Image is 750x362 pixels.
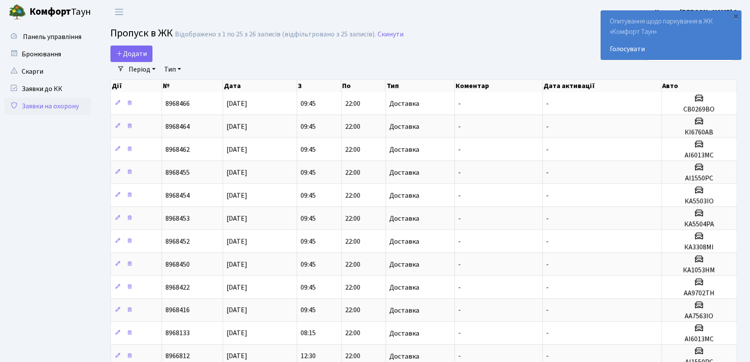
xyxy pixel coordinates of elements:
span: Доставка [389,261,419,268]
span: - [546,237,549,246]
span: 08:15 [301,329,316,338]
span: [DATE] [226,145,247,154]
span: [DATE] [226,99,247,108]
a: Скинути [378,30,404,39]
th: Коментар [455,80,543,92]
h5: АА7563ІО [665,312,733,320]
span: 8968450 [165,260,190,269]
span: Доставка [389,307,419,314]
div: × [731,12,740,20]
span: Доставка [389,330,419,337]
span: 09:45 [301,237,316,246]
span: - [458,306,461,315]
span: Доставка [389,123,419,130]
span: - [546,214,549,223]
span: Додати [116,49,147,59]
span: 8968422 [165,283,190,292]
span: Доставка [389,146,419,153]
img: logo.png [9,3,26,21]
span: 09:45 [301,122,316,131]
span: 8968416 [165,306,190,315]
h5: КА5504РА [665,220,733,228]
span: 22:00 [345,306,360,315]
span: - [546,99,549,108]
span: 22:00 [345,329,360,338]
b: Комфорт [29,5,71,19]
span: - [546,145,549,154]
span: 8968133 [165,329,190,338]
div: Опитування щодо паркування в ЖК «Комфорт Таун» [601,11,741,59]
button: Переключити навігацію [108,5,130,19]
span: Доставка [389,238,419,245]
span: - [458,99,461,108]
span: - [458,352,461,361]
span: - [546,352,549,361]
th: По [341,80,385,92]
span: [DATE] [226,214,247,223]
span: 09:45 [301,145,316,154]
a: Тип [161,62,184,77]
span: [DATE] [226,329,247,338]
span: - [458,191,461,200]
span: 8968454 [165,191,190,200]
a: Цитрус [PERSON_NAME] А. [655,7,740,17]
span: 8966812 [165,352,190,361]
th: Тип [385,80,454,92]
a: Заявки до КК [4,80,91,98]
span: - [458,237,461,246]
span: [DATE] [226,191,247,200]
span: [DATE] [226,168,247,177]
span: Доставка [389,353,419,360]
span: - [458,122,461,131]
span: 09:45 [301,99,316,108]
a: Період [125,62,159,77]
span: [DATE] [226,237,247,246]
th: Дата [223,80,297,92]
h5: АІ6013МС [665,151,733,160]
span: - [546,306,549,315]
h5: СВ0269ВО [665,105,733,114]
span: - [458,214,461,223]
span: [DATE] [226,352,247,361]
span: 22:00 [345,145,360,154]
span: - [546,168,549,177]
th: Авто [661,80,737,92]
span: 09:45 [301,191,316,200]
span: [DATE] [226,306,247,315]
h5: КА3308МІ [665,243,733,251]
h5: АА9702ТН [665,289,733,297]
span: 22:00 [345,122,360,131]
span: Доставка [389,100,419,107]
span: - [458,145,461,154]
span: 8968462 [165,145,190,154]
h5: КА1053НМ [665,266,733,274]
span: Доставка [389,169,419,176]
span: 8968455 [165,168,190,177]
span: - [546,191,549,200]
span: [DATE] [226,122,247,131]
span: [DATE] [226,283,247,292]
span: - [458,283,461,292]
a: Скарги [4,63,91,80]
span: - [458,168,461,177]
span: 8968453 [165,214,190,223]
span: [DATE] [226,260,247,269]
span: 22:00 [345,352,360,361]
span: 22:00 [345,283,360,292]
span: 8968466 [165,99,190,108]
span: 22:00 [345,99,360,108]
th: Дії [111,80,162,92]
span: 22:00 [345,214,360,223]
span: 8968464 [165,122,190,131]
span: - [458,329,461,338]
span: Пропуск в ЖК [110,26,173,41]
span: 09:45 [301,260,316,269]
h5: КА5503ІО [665,197,733,205]
h5: АІ1550РС [665,174,733,183]
span: Доставка [389,192,419,199]
div: Відображено з 1 по 25 з 26 записів (відфільтровано з 25 записів). [175,30,376,39]
a: Заявки на охорону [4,98,91,115]
span: Доставка [389,215,419,222]
span: - [546,260,549,269]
